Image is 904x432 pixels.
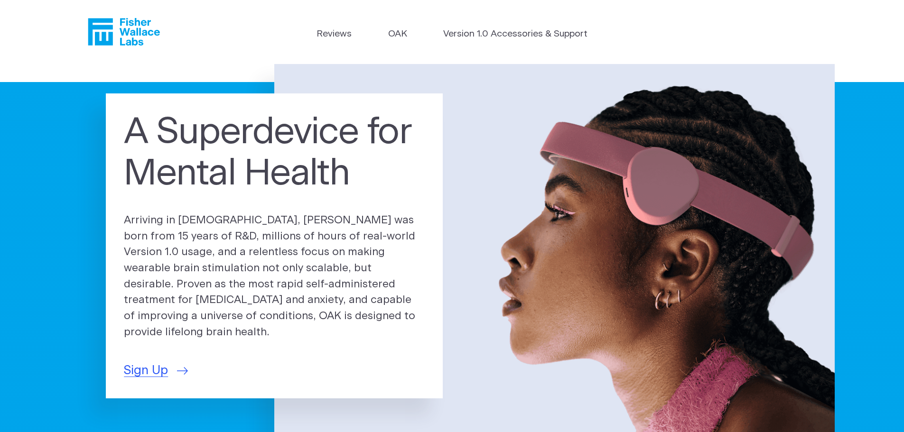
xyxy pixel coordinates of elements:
a: OAK [388,28,407,41]
h1: A Superdevice for Mental Health [124,112,425,195]
a: Version 1.0 Accessories & Support [443,28,587,41]
a: Fisher Wallace [88,18,160,46]
a: Sign Up [124,361,188,380]
a: Reviews [317,28,352,41]
p: Arriving in [DEMOGRAPHIC_DATA], [PERSON_NAME] was born from 15 years of R&D, millions of hours of... [124,212,425,340]
span: Sign Up [124,361,168,380]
